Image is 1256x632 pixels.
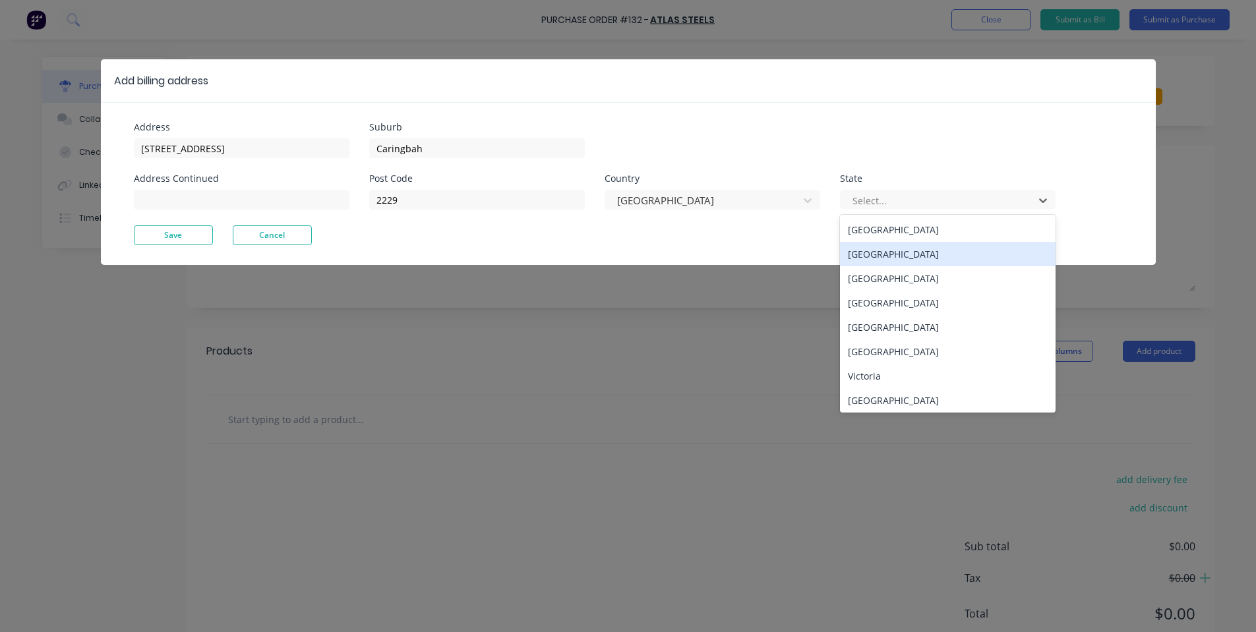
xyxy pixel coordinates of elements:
[840,242,1056,266] div: [GEOGRAPHIC_DATA]
[840,174,1056,183] div: State
[840,388,1056,413] div: [GEOGRAPHIC_DATA]
[840,266,1056,291] div: [GEOGRAPHIC_DATA]
[134,123,349,132] div: Address
[840,315,1056,339] div: [GEOGRAPHIC_DATA]
[369,123,585,132] div: Suburb
[114,73,208,89] div: Add billing address
[369,174,585,183] div: Post Code
[840,364,1056,388] div: Victoria
[233,225,312,245] button: Cancel
[840,217,1056,242] div: [GEOGRAPHIC_DATA]
[605,174,820,183] div: Country
[840,339,1056,364] div: [GEOGRAPHIC_DATA]
[134,225,213,245] button: Save
[134,174,349,183] div: Address Continued
[840,291,1056,315] div: [GEOGRAPHIC_DATA]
